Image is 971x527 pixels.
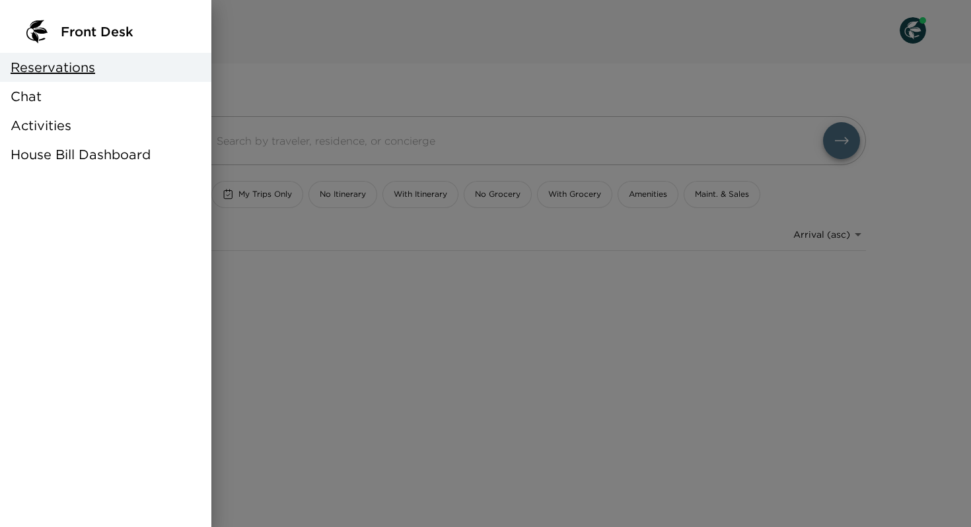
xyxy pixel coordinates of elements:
span: Front Desk [61,22,133,41]
img: logo [21,16,53,48]
span: House Bill Dashboard [11,145,151,164]
span: Reservations [11,58,95,77]
span: Activities [11,116,71,135]
span: Chat [11,87,42,106]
